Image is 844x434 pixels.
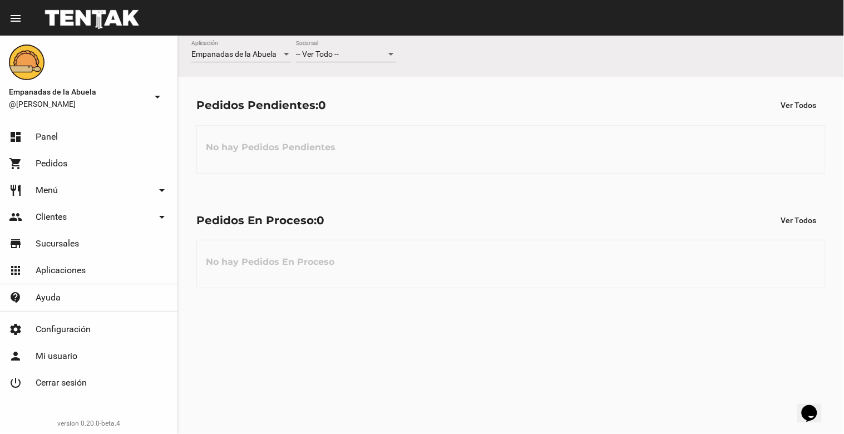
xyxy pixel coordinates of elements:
[318,98,326,112] span: 0
[151,90,164,103] mat-icon: arrow_drop_down
[9,237,22,250] mat-icon: store
[191,50,277,58] span: Empanadas de la Abuela
[9,264,22,277] mat-icon: apps
[9,210,22,224] mat-icon: people
[781,216,817,225] span: Ver Todos
[781,101,817,110] span: Ver Todos
[155,210,169,224] mat-icon: arrow_drop_down
[9,98,146,110] span: @[PERSON_NAME]
[36,211,67,223] span: Clientes
[9,130,22,144] mat-icon: dashboard
[9,157,22,170] mat-icon: shopping_cart
[797,389,833,423] iframe: chat widget
[9,85,146,98] span: Empanadas de la Abuela
[196,96,326,114] div: Pedidos Pendientes:
[36,185,58,196] span: Menú
[296,50,339,58] span: -- Ver Todo --
[772,95,826,115] button: Ver Todos
[36,265,86,276] span: Aplicaciones
[9,418,169,429] div: version 0.20.0-beta.4
[197,245,343,279] h3: No hay Pedidos En Proceso
[9,349,22,363] mat-icon: person
[36,324,91,335] span: Configuración
[197,131,344,164] h3: No hay Pedidos Pendientes
[196,211,324,229] div: Pedidos En Proceso:
[317,214,324,227] span: 0
[9,376,22,389] mat-icon: power_settings_new
[772,210,826,230] button: Ver Todos
[9,184,22,197] mat-icon: restaurant
[36,377,87,388] span: Cerrar sesión
[36,292,61,303] span: Ayuda
[9,323,22,336] mat-icon: settings
[9,291,22,304] mat-icon: contact_support
[9,45,45,80] img: f0136945-ed32-4f7c-91e3-a375bc4bb2c5.png
[36,131,58,142] span: Panel
[155,184,169,197] mat-icon: arrow_drop_down
[9,12,22,25] mat-icon: menu
[36,351,77,362] span: Mi usuario
[36,158,67,169] span: Pedidos
[36,238,79,249] span: Sucursales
